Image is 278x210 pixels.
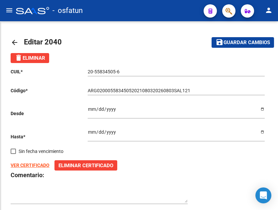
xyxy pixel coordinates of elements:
[216,38,224,46] mat-icon: save
[11,172,44,178] strong: Comentario:
[11,68,88,75] p: CUIL
[11,87,88,94] p: Código
[52,3,83,18] span: - osfatun
[212,37,274,47] button: Guardar cambios
[11,38,19,46] mat-icon: arrow_back
[15,54,23,62] mat-icon: delete
[255,187,271,203] div: Open Intercom Messenger
[11,110,88,117] p: Desde
[11,163,49,168] a: VER CERTIFICADO
[15,55,45,61] span: Eliminar
[24,38,62,46] span: Editar 2040
[11,53,49,63] button: Eliminar
[224,40,270,46] span: Guardar cambios
[58,163,113,169] span: Eliminar Certificado
[19,147,63,155] span: Sin fecha vencimiento
[5,6,13,14] mat-icon: menu
[265,6,273,14] mat-icon: person
[11,133,88,140] p: Hasta
[54,160,117,171] button: Eliminar Certificado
